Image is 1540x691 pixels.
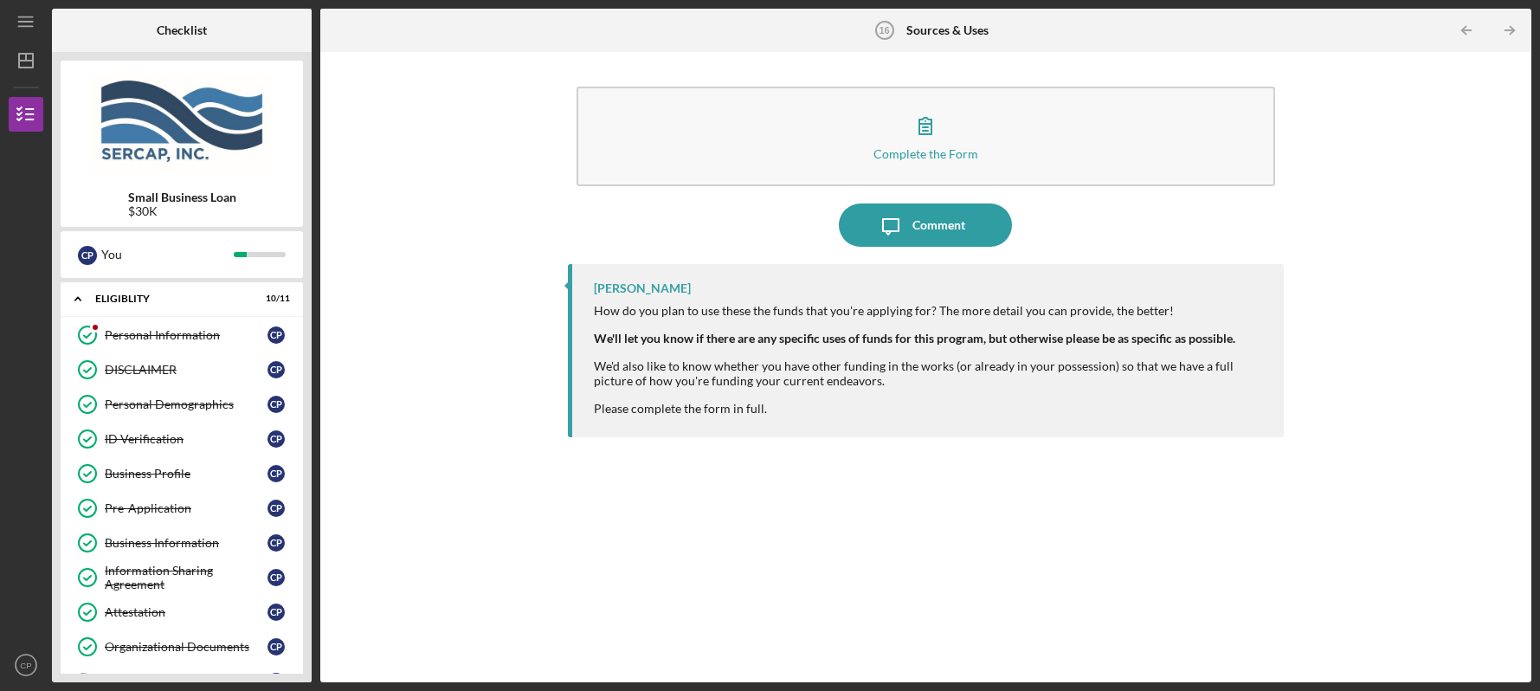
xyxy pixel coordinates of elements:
div: Pre-Application [105,501,267,515]
a: Pre-ApplicationCP [69,491,294,526]
a: AttestationCP [69,595,294,630]
div: C P [267,396,285,413]
div: [PERSON_NAME] [594,281,691,295]
div: C P [267,361,285,378]
div: C P [267,673,285,690]
a: Personal DemographicsCP [69,387,294,422]
div: Information Sharing Agreement [105,564,267,591]
a: Business ProfileCP [69,456,294,491]
div: DISCLAIMER [105,363,267,377]
a: Information Sharing AgreementCP [69,560,294,595]
div: C P [267,569,285,586]
div: C P [267,604,285,621]
a: Business InformationCP [69,526,294,560]
div: C P [267,638,285,655]
div: Business Profile [105,467,267,481]
button: Complete the Form [577,87,1275,186]
div: $30K [128,204,236,218]
div: Comment [912,203,965,247]
div: 10 / 11 [259,294,290,304]
div: Attestation [105,605,267,619]
div: C P [267,465,285,482]
div: C P [267,430,285,448]
div: Business Information [105,536,267,550]
b: Sources & Uses [906,23,989,37]
div: Personal Information [105,328,267,342]
div: Organizational Documents [105,640,267,654]
div: C P [78,246,97,265]
div: C P [267,500,285,517]
strong: We'll let you know if there are any specific uses of funds for this program, but otherwise please... [594,331,1235,345]
a: DISCLAIMERCP [69,352,294,387]
div: Complete the Form [873,147,978,160]
div: C P [267,534,285,552]
button: Comment [839,203,1012,247]
div: You [101,240,234,269]
div: ID Verification [105,432,267,446]
div: How do you plan to use these the funds that you're applying for? The more detail you can provide,... [594,304,1266,416]
div: Eligiblity [95,294,247,304]
div: C P [267,326,285,344]
div: Personal Demographics [105,397,267,411]
b: Small Business Loan [128,191,236,204]
button: CP [9,648,43,682]
a: Organizational DocumentsCP [69,630,294,664]
text: CP [20,661,31,670]
a: ID VerificationCP [69,422,294,456]
tspan: 16 [879,25,889,36]
img: Product logo [61,69,303,173]
b: Checklist [157,23,207,37]
a: Personal InformationCP [69,318,294,352]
